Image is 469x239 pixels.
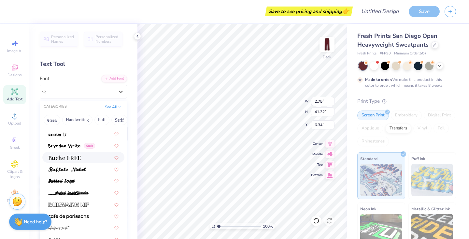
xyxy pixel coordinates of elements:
span: 👉 [342,7,349,15]
span: 100 % [263,223,273,229]
span: Minimum Order: 50 + [394,51,427,56]
span: Puff Ink [411,155,425,162]
div: CATEGORIES [44,104,67,110]
img: Puff Ink [411,164,453,196]
div: We make this product in this color to order, which means it takes 8 weeks. [365,77,445,88]
span: Top [311,162,323,167]
button: Serif [111,115,127,125]
span: Greek [10,145,20,150]
span: Fresh Prints [357,51,377,56]
img: Broken 15 [48,132,66,137]
span: Clipart & logos [3,169,26,179]
div: Foil [433,124,449,133]
button: See All [103,104,123,110]
div: Rhinestones [357,137,389,146]
div: Vinyl [413,124,432,133]
div: Embroidery [391,111,422,120]
button: Handwriting [62,115,92,125]
div: Transfers [385,124,411,133]
div: Save to see pricing and shipping [267,7,351,16]
img: cafedeparis-script [48,226,70,231]
img: Buche FREE [48,156,81,160]
button: Puff [94,115,109,125]
span: # FP90 [380,51,391,56]
img: Bulwark NF [48,202,89,207]
div: Applique [357,124,383,133]
span: Add Text [7,97,22,102]
strong: Need help? [24,219,47,225]
img: Back [320,38,334,51]
div: Add Font [101,75,127,82]
span: Fresh Prints San Diego Open Heavyweight Sweatpants [357,32,437,49]
div: Text Tool [40,60,127,68]
span: Upload [8,121,21,126]
span: Neon Ink [360,205,376,212]
img: Bukhari Script [48,179,75,184]
span: Metallic & Glitter Ink [411,205,450,212]
img: Standard [360,164,402,196]
button: Greek [44,115,60,125]
strong: Made to order: [365,77,392,82]
img: Buffalo Nickel [48,167,86,172]
span: Personalized Names [51,35,74,44]
img: Bryndan Write [48,144,80,148]
span: Decorate [7,198,22,203]
span: Personalized Numbers [95,35,119,44]
span: Greek [84,143,95,149]
span: Bottom [311,173,323,177]
div: Print Type [357,97,456,105]
label: Font [40,75,50,82]
input: Untitled Design [356,5,404,18]
span: Middle [311,152,323,157]
img: cafe de paris-sans [48,214,89,219]
span: Center [311,142,323,146]
span: Standard [360,155,377,162]
div: Screen Print [357,111,389,120]
span: Designs [7,72,22,78]
div: Digital Print [424,111,455,120]
img: Bukhari Script Alternates [48,191,89,195]
span: Image AI [7,48,22,53]
div: Back [323,54,331,60]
